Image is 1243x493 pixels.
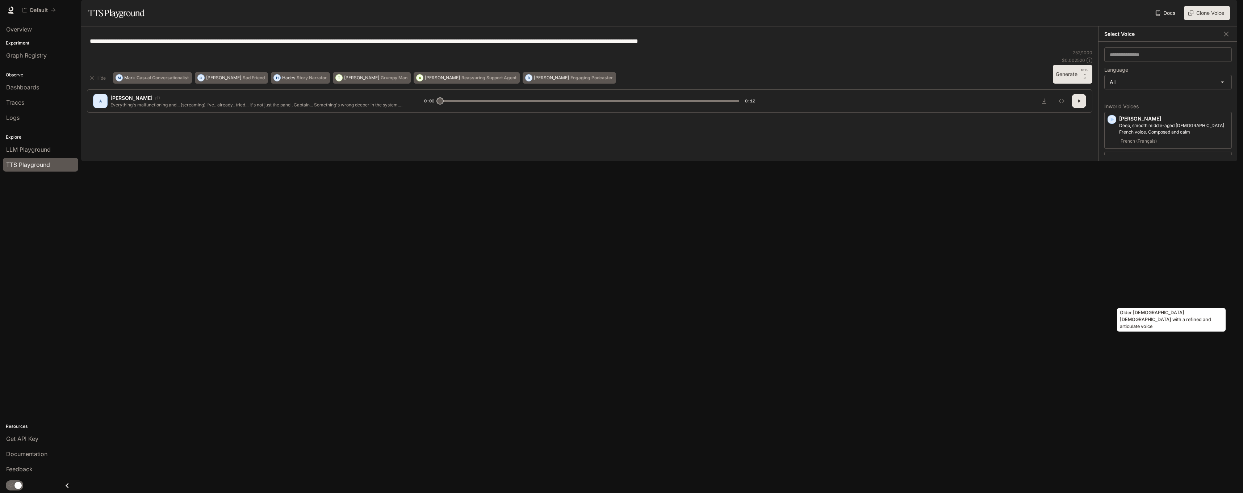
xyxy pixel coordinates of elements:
[336,72,342,84] div: T
[570,76,613,80] p: Engaging Podcaster
[1105,75,1231,89] div: All
[87,72,110,84] button: Hide
[297,76,327,80] p: Story Narrator
[137,76,189,80] p: Casual Conversationalist
[1119,137,1158,146] span: French (Français)
[1053,65,1092,84] button: GenerateCTRL +⏎
[1154,6,1178,20] a: Docs
[110,102,407,108] p: Everything's malfunctioning and... [screaming] I've.. already.. tried... It's not just the panel,...
[1117,308,1226,332] div: Older [DEMOGRAPHIC_DATA] [DEMOGRAPHIC_DATA] with a refined and articulate voice
[19,3,59,17] button: All workspaces
[88,6,145,20] h1: TTS Playground
[95,95,106,107] div: A
[1119,155,1229,162] p: [PERSON_NAME]
[243,76,265,80] p: Sad Friend
[424,97,434,105] span: 0:00
[30,7,48,13] p: Default
[1054,94,1069,108] button: Inspect
[116,72,122,84] div: M
[124,76,135,80] p: Mark
[745,97,755,105] span: 0:12
[1080,68,1089,81] p: ⏎
[1119,115,1229,122] p: [PERSON_NAME]
[1104,67,1128,72] p: Language
[1037,94,1051,108] button: Download audio
[417,72,423,84] div: A
[526,72,532,84] div: D
[1184,6,1230,20] button: Clone Voice
[113,72,192,84] button: MMarkCasual Conversationalist
[534,76,569,80] p: [PERSON_NAME]
[344,76,379,80] p: [PERSON_NAME]
[523,72,616,84] button: D[PERSON_NAME]Engaging Podcaster
[425,76,460,80] p: [PERSON_NAME]
[271,72,330,84] button: HHadesStory Narrator
[333,72,411,84] button: T[PERSON_NAME]Grumpy Man
[282,76,295,80] p: Hades
[1073,50,1092,56] p: 252 / 1000
[414,72,520,84] button: A[PERSON_NAME]Reassuring Support Agent
[206,76,241,80] p: [PERSON_NAME]
[1104,104,1232,109] p: Inworld Voices
[381,76,407,80] p: Grumpy Man
[152,96,163,100] button: Copy Voice ID
[461,76,516,80] p: Reassuring Support Agent
[274,72,280,84] div: H
[1080,68,1089,76] p: CTRL +
[1119,122,1229,135] p: Deep, smooth middle-aged male French voice. Composed and calm
[195,72,268,84] button: O[PERSON_NAME]Sad Friend
[198,72,204,84] div: O
[1062,57,1085,63] p: $ 0.002520
[110,94,152,102] p: [PERSON_NAME]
